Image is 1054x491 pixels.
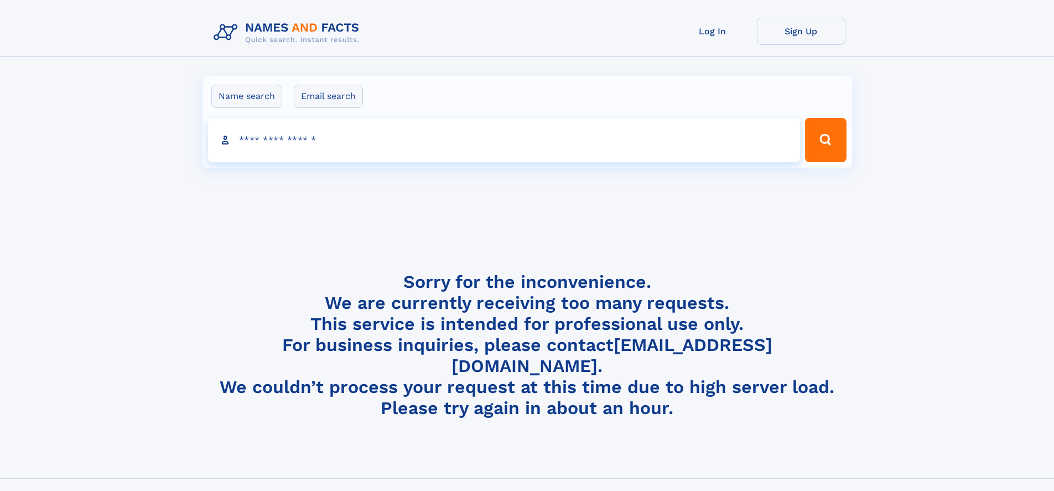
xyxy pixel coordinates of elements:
[209,18,368,48] img: Logo Names and Facts
[451,334,772,376] a: [EMAIL_ADDRESS][DOMAIN_NAME]
[211,85,282,108] label: Name search
[294,85,363,108] label: Email search
[209,271,845,419] h4: Sorry for the inconvenience. We are currently receiving too many requests. This service is intend...
[208,118,801,162] input: search input
[757,18,845,45] a: Sign Up
[805,118,846,162] button: Search Button
[668,18,757,45] a: Log In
